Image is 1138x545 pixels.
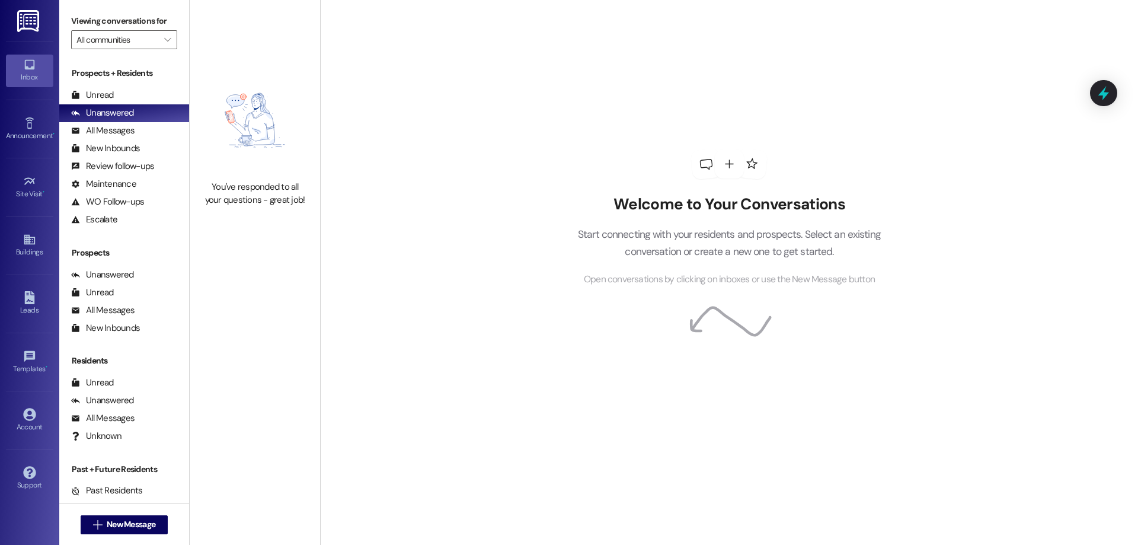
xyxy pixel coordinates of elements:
a: Leads [6,288,53,320]
i:  [164,35,171,44]
div: Review follow-ups [71,160,154,173]
label: Viewing conversations for [71,12,177,30]
a: Site Visit • [6,171,53,203]
div: All Messages [71,412,135,425]
input: All communities [76,30,158,49]
div: New Inbounds [71,142,140,155]
div: Unknown [71,430,122,442]
a: Buildings [6,230,53,262]
div: Unread [71,286,114,299]
a: Templates • [6,346,53,378]
p: Start connecting with your residents and prospects. Select an existing conversation or create a n... [560,226,899,260]
h2: Welcome to Your Conversations [560,195,899,214]
div: Unread [71,89,114,101]
div: Past + Future Residents [59,463,189,476]
span: New Message [107,518,155,531]
img: empty-state [203,66,307,175]
div: Maintenance [71,178,136,190]
div: Prospects [59,247,189,259]
a: Account [6,404,53,436]
div: Past Residents [71,485,143,497]
div: All Messages [71,304,135,317]
a: Inbox [6,55,53,87]
div: All Messages [71,125,135,137]
div: Unanswered [71,394,134,407]
div: WO Follow-ups [71,196,144,208]
span: Open conversations by clicking on inboxes or use the New Message button [584,272,875,287]
a: Support [6,463,53,495]
img: ResiDesk Logo [17,10,41,32]
span: • [46,363,47,371]
div: Unanswered [71,107,134,119]
div: New Inbounds [71,322,140,334]
div: Residents [59,355,189,367]
div: Escalate [71,213,117,226]
i:  [93,520,102,530]
button: New Message [81,515,168,534]
div: You've responded to all your questions - great job! [203,181,307,206]
div: Unread [71,377,114,389]
span: • [43,188,44,196]
div: Prospects + Residents [59,67,189,79]
div: Unanswered [71,269,134,281]
span: • [53,130,55,138]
